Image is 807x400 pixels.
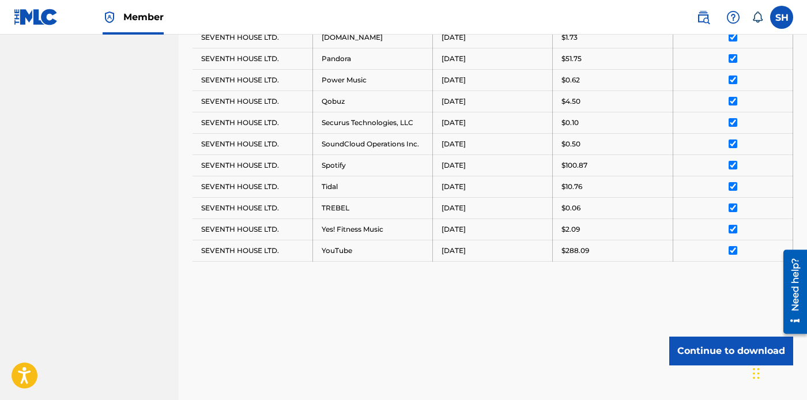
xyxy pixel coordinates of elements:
td: [DATE] [433,27,553,48]
p: $2.09 [561,224,580,235]
td: SEVENTH HOUSE LTD. [193,48,312,69]
td: [DATE] [433,218,553,240]
td: Pandora [312,48,432,69]
td: SEVENTH HOUSE LTD. [193,154,312,176]
p: $288.09 [561,246,589,256]
a: Public Search [692,6,715,29]
span: Member [123,10,164,24]
td: Yes! Fitness Music [312,218,432,240]
td: [DATE] [433,154,553,176]
td: Spotify [312,154,432,176]
iframe: Resource Center [775,246,807,338]
td: [DATE] [433,112,553,133]
img: search [696,10,710,24]
td: Power Music [312,69,432,90]
p: $4.50 [561,96,580,107]
p: $1.73 [561,32,578,43]
p: $0.50 [561,139,580,149]
td: [DATE] [433,69,553,90]
td: [DATE] [433,240,553,261]
td: [DATE] [433,197,553,218]
td: YouTube [312,240,432,261]
td: SEVENTH HOUSE LTD. [193,69,312,90]
img: Top Rightsholder [103,10,116,24]
p: $100.87 [561,160,587,171]
td: SEVENTH HOUSE LTD. [193,197,312,218]
td: TREBEL [312,197,432,218]
td: SEVENTH HOUSE LTD. [193,133,312,154]
p: $10.76 [561,182,582,192]
td: SEVENTH HOUSE LTD. [193,90,312,112]
td: SEVENTH HOUSE LTD. [193,240,312,261]
td: [DATE] [433,133,553,154]
button: Continue to download [669,337,793,365]
td: SEVENTH HOUSE LTD. [193,27,312,48]
td: [DOMAIN_NAME] [312,27,432,48]
img: help [726,10,740,24]
img: MLC Logo [14,9,58,25]
td: SEVENTH HOUSE LTD. [193,112,312,133]
td: Qobuz [312,90,432,112]
p: $0.62 [561,75,580,85]
div: Notifications [752,12,763,23]
p: $51.75 [561,54,582,64]
div: Drag [753,356,760,391]
td: Securus Technologies, LLC [312,112,432,133]
td: SEVENTH HOUSE LTD. [193,218,312,240]
div: User Menu [770,6,793,29]
td: Tidal [312,176,432,197]
td: [DATE] [433,176,553,197]
td: [DATE] [433,48,553,69]
div: Help [722,6,745,29]
td: SEVENTH HOUSE LTD. [193,176,312,197]
p: $0.06 [561,203,580,213]
p: $0.10 [561,118,579,128]
td: SoundCloud Operations Inc. [312,133,432,154]
td: [DATE] [433,90,553,112]
iframe: Chat Widget [749,345,807,400]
